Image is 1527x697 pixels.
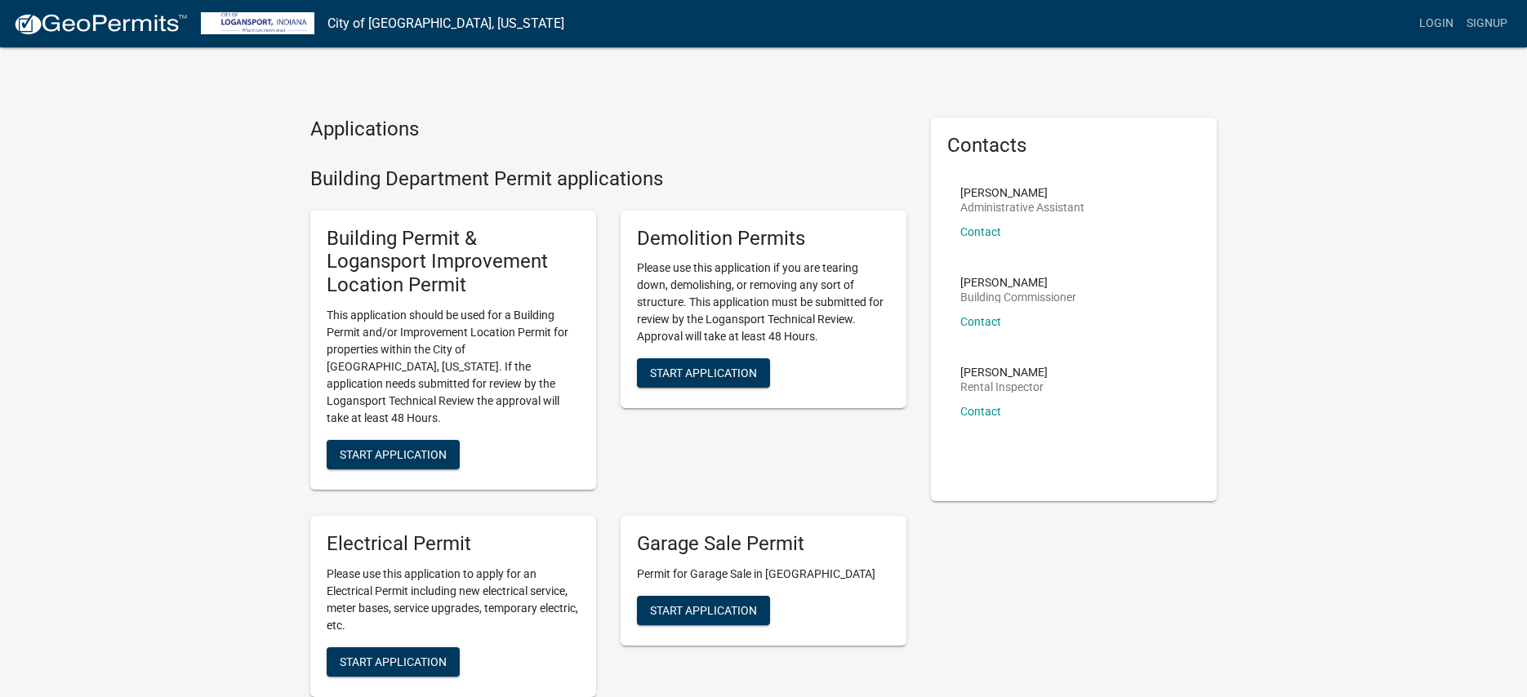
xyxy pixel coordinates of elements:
[340,655,447,668] span: Start Application
[327,566,580,634] p: Please use this application to apply for an Electrical Permit including new electrical service, m...
[637,227,890,251] h5: Demolition Permits
[340,447,447,460] span: Start Application
[960,225,1001,238] a: Contact
[637,358,770,388] button: Start Application
[201,12,314,34] img: City of Logansport, Indiana
[327,440,460,469] button: Start Application
[947,134,1200,158] h5: Contacts
[310,167,906,191] h4: Building Department Permit applications
[960,366,1048,378] p: [PERSON_NAME]
[650,366,757,380] span: Start Application
[327,10,564,38] a: City of [GEOGRAPHIC_DATA], [US_STATE]
[327,307,580,427] p: This application should be used for a Building Permit and/or Improvement Location Permit for prop...
[637,566,890,583] p: Permit for Garage Sale in [GEOGRAPHIC_DATA]
[327,227,580,297] h5: Building Permit & Logansport Improvement Location Permit
[327,532,580,556] h5: Electrical Permit
[960,381,1048,393] p: Rental Inspector
[637,596,770,625] button: Start Application
[960,187,1084,198] p: [PERSON_NAME]
[960,291,1076,303] p: Building Commissioner
[960,202,1084,213] p: Administrative Assistant
[637,260,890,345] p: Please use this application if you are tearing down, demolishing, or removing any sort of structu...
[327,647,460,677] button: Start Application
[960,315,1001,328] a: Contact
[960,277,1076,288] p: [PERSON_NAME]
[310,118,906,141] h4: Applications
[650,603,757,616] span: Start Application
[637,532,890,556] h5: Garage Sale Permit
[960,405,1001,418] a: Contact
[1460,8,1514,39] a: Signup
[1413,8,1460,39] a: Login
